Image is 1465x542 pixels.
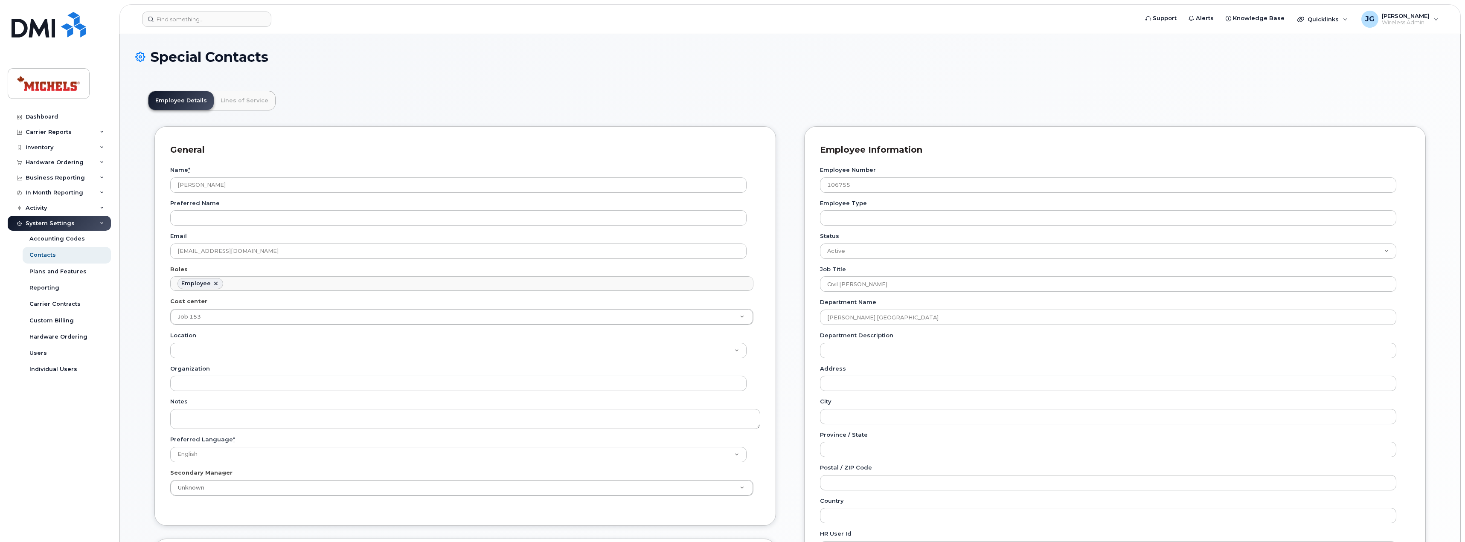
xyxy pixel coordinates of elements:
[820,166,876,174] label: Employee Number
[171,309,753,325] a: Job 153
[170,469,233,477] label: Secondary Manager
[171,480,753,496] a: Unknown
[170,265,188,273] label: Roles
[820,232,839,240] label: Status
[135,49,1445,64] h1: Special Contacts
[170,331,196,339] label: Location
[170,144,754,156] h3: General
[181,280,211,287] div: Employee
[820,199,867,207] label: Employee Type
[173,484,204,492] span: Unknown
[188,166,190,173] abbr: required
[170,199,220,207] label: Preferred Name
[820,265,846,273] label: Job Title
[170,166,190,174] label: Name
[170,365,210,373] label: Organization
[214,91,275,110] a: Lines of Service
[820,331,893,339] label: Department Description
[820,530,852,538] label: HR user id
[170,297,207,305] label: Cost center
[170,232,187,240] label: Email
[820,464,872,472] label: Postal / ZIP Code
[820,397,831,406] label: City
[178,313,201,320] span: Job 153
[820,144,1404,156] h3: Employee Information
[820,431,868,439] label: Province / State
[233,436,235,443] abbr: required
[820,497,844,505] label: Country
[170,435,235,443] label: Preferred Language
[820,298,876,306] label: Department Name
[170,397,188,406] label: Notes
[820,365,846,373] label: Address
[148,91,214,110] a: Employee Details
